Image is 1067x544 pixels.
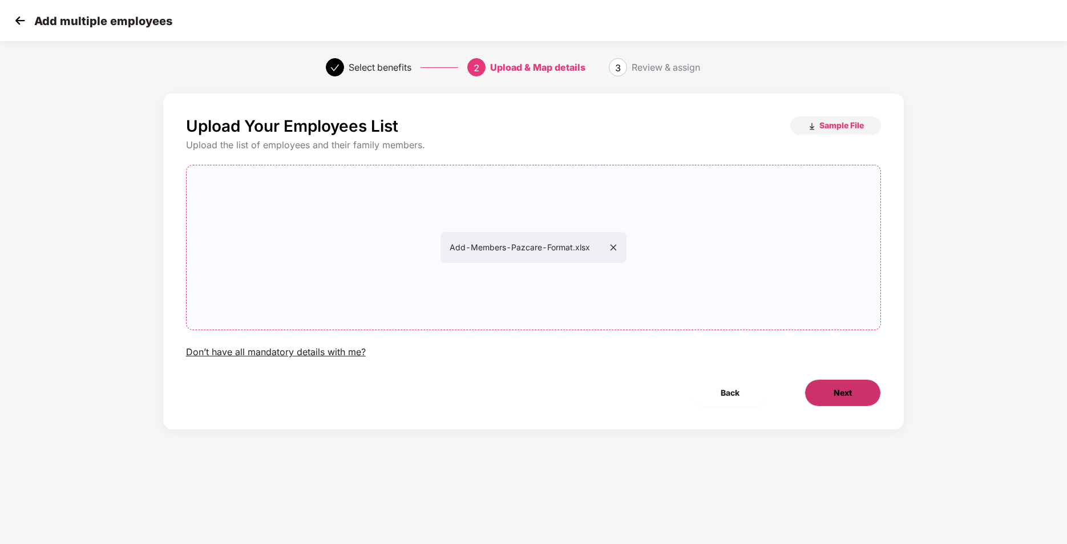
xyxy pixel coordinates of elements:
[330,63,339,72] span: check
[186,116,398,136] p: Upload Your Employees List
[819,120,864,131] span: Sample File
[186,346,366,358] div: Don’t have all mandatory details with me?
[615,62,621,74] span: 3
[34,14,172,28] p: Add multiple employees
[807,122,817,131] img: download_icon
[834,387,852,399] span: Next
[490,58,585,76] div: Upload & Map details
[186,139,882,151] div: Upload the list of employees and their family members.
[721,387,739,399] span: Back
[187,165,881,330] span: Add-Members-Pazcare-Format.xlsx close
[450,242,617,252] span: Add-Members-Pazcare-Format.xlsx
[11,12,29,29] img: svg+xml;base64,PHN2ZyB4bWxucz0iaHR0cDovL3d3dy53My5vcmcvMjAwMC9zdmciIHdpZHRoPSIzMCIgaGVpZ2h0PSIzMC...
[609,243,617,251] span: close
[349,58,411,76] div: Select benefits
[692,379,768,407] button: Back
[805,379,881,407] button: Next
[474,62,479,74] span: 2
[790,116,881,135] button: Sample File
[632,58,700,76] div: Review & assign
